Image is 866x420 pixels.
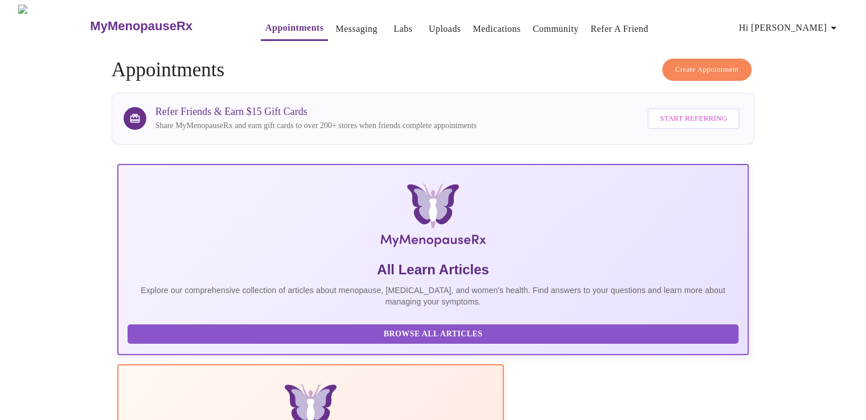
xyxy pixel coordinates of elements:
img: MyMenopauseRx Logo [18,5,89,47]
button: Hi [PERSON_NAME] [734,17,845,39]
button: Browse All Articles [128,324,739,344]
button: Create Appointment [662,59,752,81]
a: Community [533,21,579,37]
span: Browse All Articles [139,327,728,341]
button: Uploads [424,18,466,40]
h4: Appointments [112,59,755,81]
a: Labs [393,21,412,37]
h3: MyMenopauseRx [90,19,192,34]
button: Community [528,18,584,40]
a: MyMenopauseRx [89,6,238,46]
button: Appointments [261,17,328,41]
button: Refer a Friend [586,18,653,40]
span: Start Referring [660,112,727,125]
a: Messaging [335,21,377,37]
a: Appointments [265,20,323,36]
h3: Refer Friends & Earn $15 Gift Cards [155,106,477,118]
p: Share MyMenopauseRx and earn gift cards to over 200+ stores when friends complete appointments [155,120,477,131]
span: Create Appointment [675,63,739,76]
span: Hi [PERSON_NAME] [739,20,840,36]
a: Start Referring [645,102,742,135]
button: Labs [385,18,421,40]
button: Messaging [331,18,381,40]
a: Uploads [429,21,461,37]
a: Browse All Articles [128,328,742,338]
button: Start Referring [647,108,740,129]
p: Explore our comprehensive collection of articles about menopause, [MEDICAL_DATA], and women's hea... [128,285,739,307]
img: MyMenopauseRx Logo [222,183,643,252]
a: Medications [473,21,520,37]
h5: All Learn Articles [128,261,739,279]
a: Refer a Friend [590,21,649,37]
button: Medications [468,18,525,40]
